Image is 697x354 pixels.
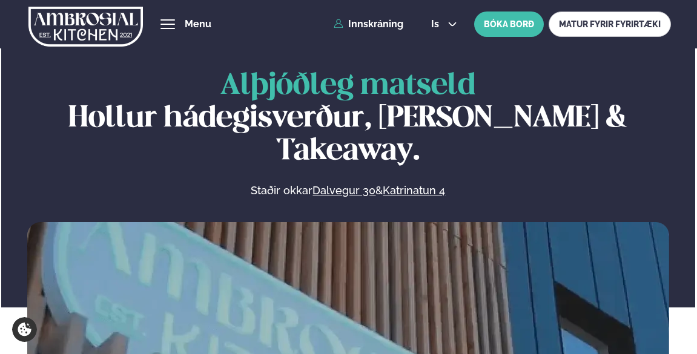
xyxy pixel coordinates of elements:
img: logo [28,2,143,51]
a: Innskráning [334,19,403,30]
span: is [431,19,443,29]
a: Cookie settings [12,317,37,342]
p: Staðir okkar & [119,183,577,198]
a: Katrinatun 4 [383,183,445,198]
span: Alþjóðleg matseld [220,72,475,100]
a: Dalvegur 30 [312,183,375,198]
button: hamburger [160,17,175,31]
button: is [421,19,467,29]
a: MATUR FYRIR FYRIRTÆKI [549,11,671,37]
button: BÓKA BORÐ [474,11,544,37]
h1: Hollur hádegisverður, [PERSON_NAME] & Takeaway. [27,70,669,169]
